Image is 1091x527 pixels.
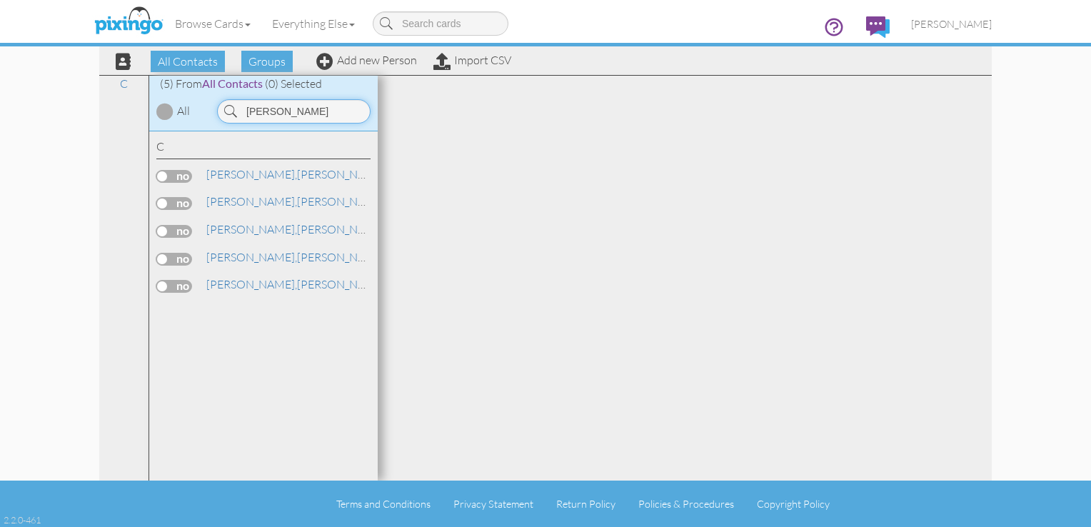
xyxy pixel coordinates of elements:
[241,51,293,72] span: Groups
[151,51,225,72] span: All Contacts
[1090,526,1091,527] iframe: Chat
[202,76,263,90] span: All Contacts
[205,276,387,293] a: [PERSON_NAME]
[206,250,297,264] span: [PERSON_NAME],
[205,221,387,238] a: [PERSON_NAME]
[900,6,1002,42] a: [PERSON_NAME]
[149,76,378,92] div: (5) From
[433,53,511,67] a: Import CSV
[757,498,830,510] a: Copyright Policy
[205,249,387,266] a: [PERSON_NAME]
[866,16,890,38] img: comments.svg
[206,222,297,236] span: [PERSON_NAME],
[113,75,135,92] a: C
[316,53,417,67] a: Add new Person
[911,18,992,30] span: [PERSON_NAME]
[205,166,387,183] a: [PERSON_NAME]
[336,498,431,510] a: Terms and Conditions
[206,194,297,209] span: [PERSON_NAME],
[177,103,190,119] div: All
[206,167,297,181] span: [PERSON_NAME],
[261,6,366,41] a: Everything Else
[638,498,734,510] a: Policies & Procedures
[91,4,166,39] img: pixingo logo
[206,277,297,291] span: [PERSON_NAME],
[164,6,261,41] a: Browse Cards
[4,513,41,526] div: 2.2.0-461
[373,11,508,36] input: Search cards
[265,76,322,91] span: (0) Selected
[556,498,615,510] a: Return Policy
[156,139,371,159] div: C
[453,498,533,510] a: Privacy Statement
[205,193,387,210] a: [PERSON_NAME]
